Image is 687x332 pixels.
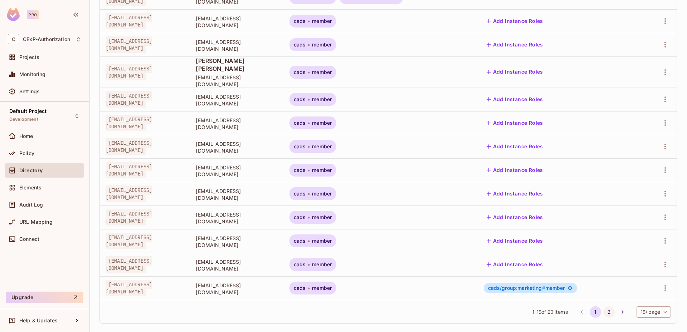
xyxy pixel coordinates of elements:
button: Add Instance Roles [484,66,546,78]
span: member [312,262,332,267]
span: [EMAIL_ADDRESS][DOMAIN_NAME] [196,211,278,225]
span: 1 - 15 of 20 items [532,308,567,316]
span: cads [294,238,306,244]
button: Add Instance Roles [484,259,546,270]
button: Add Instance Roles [484,39,546,50]
div: Pro [27,10,39,19]
span: cads [294,285,306,291]
span: Default Project [9,108,47,114]
span: Directory [19,168,43,173]
span: member [312,191,332,197]
span: [EMAIL_ADDRESS][DOMAIN_NAME] [196,258,278,272]
button: Add Instance Roles [484,188,546,199]
button: Add Instance Roles [484,15,546,27]
span: [EMAIL_ADDRESS][DOMAIN_NAME] [106,256,152,273]
span: [EMAIL_ADDRESS][DOMAIN_NAME] [196,164,278,178]
button: Add Instance Roles [484,235,546,247]
span: member [312,120,332,126]
span: [EMAIL_ADDRESS][DOMAIN_NAME] [196,15,278,29]
span: cads [294,167,306,173]
span: Projects [19,54,39,60]
span: [EMAIL_ADDRESS][DOMAIN_NAME] [196,39,278,52]
span: cads/group:marketing [488,285,545,291]
span: [EMAIL_ADDRESS][DOMAIN_NAME] [196,140,278,154]
span: cads [294,191,306,197]
button: Go to page 2 [603,306,615,318]
span: [EMAIL_ADDRESS][DOMAIN_NAME] [106,209,152,226]
button: Add Instance Roles [484,164,546,176]
span: [EMAIL_ADDRESS][DOMAIN_NAME] [106,280,152,296]
span: [EMAIL_ADDRESS][DOMAIN_NAME] [196,93,278,107]
span: Policy [19,150,34,156]
span: member [312,285,332,291]
span: cads [294,42,306,48]
span: member [312,144,332,149]
span: [EMAIL_ADDRESS][DOMAIN_NAME] [196,117,278,130]
span: [EMAIL_ADDRESS][DOMAIN_NAME] [106,185,152,202]
nav: pagination navigation [575,306,629,318]
span: [EMAIL_ADDRESS][DOMAIN_NAME] [106,13,152,29]
span: Home [19,133,33,139]
span: cads [294,120,306,126]
span: cads [294,96,306,102]
span: member [312,214,332,220]
span: URL Mapping [19,219,53,225]
span: [EMAIL_ADDRESS][DOMAIN_NAME] [106,233,152,249]
span: [EMAIL_ADDRESS][DOMAIN_NAME] [196,282,278,296]
span: cads [294,144,306,149]
button: Go to next page [617,306,628,318]
span: Connect [19,236,39,242]
span: Elements [19,185,42,190]
span: [EMAIL_ADDRESS][DOMAIN_NAME] [106,36,152,53]
span: [EMAIL_ADDRESS][DOMAIN_NAME] [196,74,278,88]
button: page 1 [590,306,601,318]
button: Add Instance Roles [484,141,546,152]
span: [EMAIL_ADDRESS][DOMAIN_NAME] [106,91,152,108]
span: Audit Log [19,202,43,208]
span: member [312,238,332,244]
span: C [8,34,19,44]
div: 15 / page [637,306,671,318]
button: Add Instance Roles [484,94,546,105]
span: cads [294,18,306,24]
button: Upgrade [6,292,83,303]
span: Workspace: CExP-Authorization [23,36,70,42]
span: member [312,69,332,75]
span: cads [294,69,306,75]
span: member [312,96,332,102]
span: Development [9,117,38,122]
span: cads [294,214,306,220]
span: [EMAIL_ADDRESS][DOMAIN_NAME] [106,64,152,80]
span: [EMAIL_ADDRESS][DOMAIN_NAME] [106,138,152,155]
span: # [542,285,545,291]
span: [EMAIL_ADDRESS][DOMAIN_NAME] [196,188,278,201]
span: [EMAIL_ADDRESS][DOMAIN_NAME] [196,235,278,248]
span: Help & Updates [19,318,58,323]
img: SReyMgAAAABJRU5ErkJggg== [7,8,20,21]
span: [EMAIL_ADDRESS][DOMAIN_NAME] [106,115,152,131]
span: member [312,18,332,24]
span: member [312,167,332,173]
span: [PERSON_NAME] [PERSON_NAME] [196,57,278,73]
button: Add Instance Roles [484,117,546,129]
span: [EMAIL_ADDRESS][DOMAIN_NAME] [106,162,152,178]
span: member [488,285,565,291]
span: Settings [19,89,40,94]
span: cads [294,262,306,267]
span: member [312,42,332,48]
button: Add Instance Roles [484,212,546,223]
span: Monitoring [19,71,46,77]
